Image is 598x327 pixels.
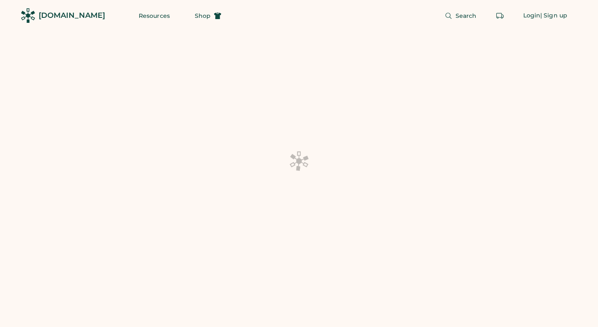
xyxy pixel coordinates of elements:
[523,12,541,20] div: Login
[195,13,211,19] span: Shop
[435,7,487,24] button: Search
[185,7,231,24] button: Shop
[21,8,35,23] img: Rendered Logo - Screens
[540,12,567,20] div: | Sign up
[492,7,508,24] button: Retrieve an order
[456,13,477,19] span: Search
[289,151,309,171] img: Platens-Black-Loader-Spin-rich%20black.webp
[39,10,105,21] div: [DOMAIN_NAME]
[129,7,180,24] button: Resources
